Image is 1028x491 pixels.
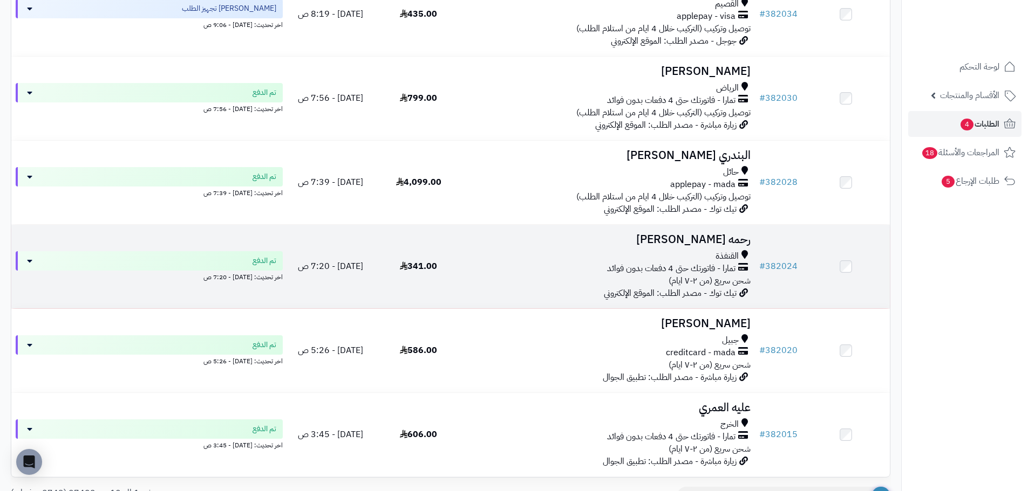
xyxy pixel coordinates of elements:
span: 4,099.00 [396,176,441,189]
span: creditcard - mada [666,347,736,359]
span: القنفذة [716,250,739,262]
span: # [759,260,765,273]
span: [DATE] - 5:26 ص [298,344,363,357]
div: Open Intercom Messenger [16,449,42,475]
span: 5 [942,176,955,188]
span: [DATE] - 7:20 ص [298,260,363,273]
span: تم الدفع [253,340,276,350]
div: اخر تحديث: [DATE] - 7:56 ص [16,102,283,114]
span: # [759,92,765,105]
a: طلبات الإرجاع5 [908,168,1022,194]
h3: رحمه [PERSON_NAME] [467,233,751,246]
span: زيارة مباشرة - مصدر الطلب: تطبيق الجوال [603,371,737,384]
span: 606.00 [400,428,437,441]
span: توصيل وتركيب (التركيب خلال 4 ايام من استلام الطلب) [576,22,751,35]
span: تمارا - فاتورتك حتى 4 دفعات بدون فوائد [607,262,736,275]
span: applepay - mada [670,178,736,191]
span: شحن سريع (من ٢-٧ ايام) [669,358,751,371]
span: [DATE] - 7:56 ص [298,92,363,105]
a: #382028 [759,176,798,189]
span: [DATE] - 8:19 ص [298,8,363,20]
div: اخر تحديث: [DATE] - 7:39 ص [16,186,283,198]
span: تم الدفع [253,424,276,434]
span: تيك توك - مصدر الطلب: الموقع الإلكتروني [604,287,737,300]
span: جبيل [722,334,739,347]
a: المراجعات والأسئلة18 [908,140,1022,165]
span: تم الدفع [253,171,276,182]
a: #382034 [759,8,798,20]
span: جوجل - مصدر الطلب: الموقع الإلكتروني [611,34,737,47]
span: تمارا - فاتورتك حتى 4 دفعات بدون فوائد [607,431,736,443]
span: توصيل وتركيب (التركيب خلال 4 ايام من استلام الطلب) [576,106,751,119]
span: 435.00 [400,8,437,20]
span: # [759,344,765,357]
span: طلبات الإرجاع [941,174,999,189]
span: شحن سريع (من ٢-٧ ايام) [669,442,751,455]
span: 4 [961,119,973,130]
span: [DATE] - 3:45 ص [298,428,363,441]
span: # [759,8,765,20]
span: لوحة التحكم [959,59,999,74]
div: اخر تحديث: [DATE] - 9:06 ص [16,18,283,30]
h3: عليه العمري [467,402,751,414]
span: [PERSON_NAME] تجهيز الطلب [182,3,276,14]
span: المراجعات والأسئلة [921,145,999,160]
span: شحن سريع (من ٢-٧ ايام) [669,274,751,287]
span: applepay - visa [677,10,736,23]
img: logo-2.png [955,30,1018,53]
span: الأقسام والمنتجات [940,88,999,103]
a: الطلبات4 [908,111,1022,137]
span: زيارة مباشرة - مصدر الطلب: تطبيق الجوال [603,455,737,468]
span: تم الدفع [253,255,276,266]
span: الخرج [720,418,739,431]
h3: [PERSON_NAME] [467,65,751,78]
div: اخر تحديث: [DATE] - 7:20 ص [16,271,283,282]
h3: البندري [PERSON_NAME] [467,149,751,162]
span: 18 [922,147,937,159]
h3: [PERSON_NAME] [467,317,751,330]
span: تم الدفع [253,87,276,98]
span: توصيل وتركيب (التركيب خلال 4 ايام من استلام الطلب) [576,190,751,203]
a: #382015 [759,428,798,441]
span: 799.00 [400,92,437,105]
a: #382024 [759,260,798,273]
div: اخر تحديث: [DATE] - 3:45 ص [16,439,283,450]
span: [DATE] - 7:39 ص [298,176,363,189]
span: # [759,428,765,441]
span: الرياض [716,82,739,94]
a: #382030 [759,92,798,105]
span: 341.00 [400,260,437,273]
span: 586.00 [400,344,437,357]
span: # [759,176,765,189]
span: الطلبات [959,116,999,132]
span: حائل [723,166,739,178]
span: زيارة مباشرة - مصدر الطلب: الموقع الإلكتروني [595,119,737,132]
a: #382020 [759,344,798,357]
span: تيك توك - مصدر الطلب: الموقع الإلكتروني [604,203,737,216]
div: اخر تحديث: [DATE] - 5:26 ص [16,355,283,366]
a: لوحة التحكم [908,54,1022,80]
span: تمارا - فاتورتك حتى 4 دفعات بدون فوائد [607,94,736,107]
